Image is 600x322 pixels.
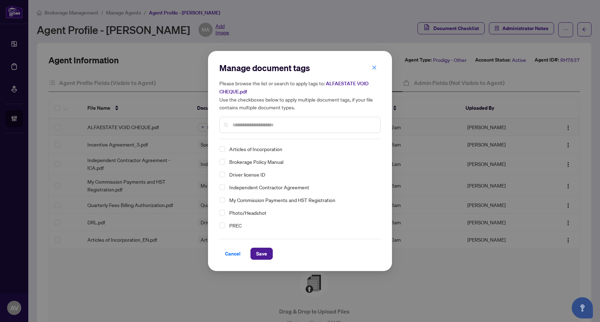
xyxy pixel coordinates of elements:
[219,62,381,74] h2: Manage document tags
[226,221,376,230] span: PREC
[226,196,376,204] span: My Commission Payments and HST Registration
[250,248,273,260] button: Save
[226,145,376,153] span: Articles of Incorporation
[229,157,283,166] span: Brokerage Policy Manual
[219,159,225,165] span: Select Brokerage Policy Manual
[226,208,376,217] span: Photo/Headshot
[229,183,309,191] span: Independent Contractor Agreement
[219,79,381,111] h5: Please browse the list or search to apply tags to: Use the checkboxes below to apply multiple doc...
[219,210,225,215] span: Select Photo/Headshot
[229,170,265,179] span: Driver license ID
[219,197,225,203] span: Select My Commission Payments and HST Registration
[256,248,267,259] span: Save
[225,248,241,259] span: Cancel
[226,170,376,179] span: Driver license ID
[229,208,266,217] span: Photo/Headshot
[372,65,377,70] span: close
[219,146,225,152] span: Select Articles of Incorporation
[219,172,225,177] span: Select Driver license ID
[219,248,246,260] button: Cancel
[219,184,225,190] span: Select Independent Contractor Agreement
[219,223,225,228] span: Select PREC
[226,157,376,166] span: Brokerage Policy Manual
[229,221,242,230] span: PREC
[572,297,593,318] button: Open asap
[226,183,376,191] span: Independent Contractor Agreement
[229,145,282,153] span: Articles of Incorporation
[229,196,335,204] span: My Commission Payments and HST Registration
